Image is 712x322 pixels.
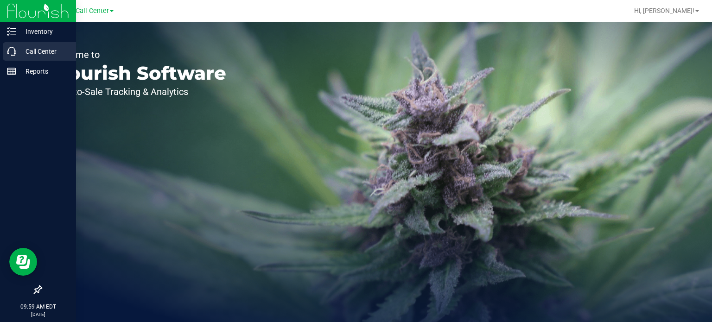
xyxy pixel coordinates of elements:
[4,303,72,311] p: 09:59 AM EDT
[50,50,226,59] p: Welcome to
[16,46,72,57] p: Call Center
[7,27,16,36] inline-svg: Inventory
[9,248,37,276] iframe: Resource center
[4,311,72,318] p: [DATE]
[76,7,109,15] span: Call Center
[50,87,226,96] p: Seed-to-Sale Tracking & Analytics
[634,7,694,14] span: Hi, [PERSON_NAME]!
[7,47,16,56] inline-svg: Call Center
[16,26,72,37] p: Inventory
[50,64,226,82] p: Flourish Software
[16,66,72,77] p: Reports
[7,67,16,76] inline-svg: Reports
